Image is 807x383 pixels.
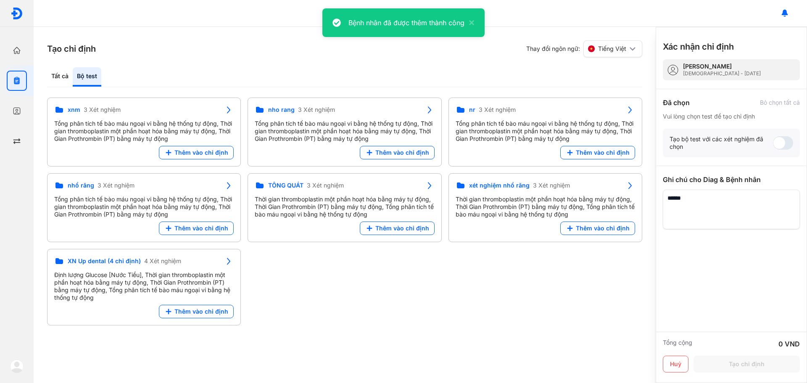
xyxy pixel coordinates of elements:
[159,222,234,235] button: Thêm vào chỉ định
[159,305,234,318] button: Thêm vào chỉ định
[533,182,570,189] span: 3 Xét nghiệm
[526,40,642,57] div: Thay đổi ngôn ngữ:
[469,106,475,114] span: nr
[298,106,335,114] span: 3 Xét nghiệm
[375,149,429,156] span: Thêm vào chỉ định
[598,45,626,53] span: Tiếng Việt
[255,120,434,143] div: Tổng phân tích tế bào máu ngoại vi bằng hệ thống tự động, Thời gian thromboplastin một phần hoạt ...
[11,7,23,20] img: logo
[663,339,692,349] div: Tổng cộng
[54,195,234,218] div: Tổng phân tích tế bào máu ngoại vi bằng hệ thống tự động, Thời gian thromboplastin một phần hoạt ...
[174,308,228,315] span: Thêm vào chỉ định
[670,135,773,151] div: Tạo bộ test với các xét nghiệm đã chọn
[469,182,530,189] span: xét nghiệm nhổ răng
[663,113,800,120] div: Vui lòng chọn test để tạo chỉ định
[663,174,800,185] div: Ghi chú cho Diag & Bệnh nhân
[464,18,475,28] button: close
[68,182,94,189] span: nhổ răng
[174,149,228,156] span: Thêm vào chỉ định
[68,257,141,265] span: XN Up dental (4 chỉ định)
[760,99,800,106] div: Bỏ chọn tất cả
[268,106,295,114] span: nho rang
[456,120,635,143] div: Tổng phân tích tế bào máu ngoại vi bằng hệ thống tự động, Thời gian thromboplastin một phần hoạt ...
[54,120,234,143] div: Tổng phân tích tế bào máu ngoại vi bằng hệ thống tự động, Thời gian thromboplastin một phần hoạt ...
[268,182,303,189] span: TỔNG QUÁT
[68,106,80,114] span: xnm
[84,106,121,114] span: 3 Xét nghiệm
[683,63,761,70] div: [PERSON_NAME]
[560,146,635,159] button: Thêm vào chỉ định
[683,70,761,77] div: [DEMOGRAPHIC_DATA] - [DATE]
[375,225,429,232] span: Thêm vào chỉ định
[73,67,101,87] div: Bộ test
[307,182,344,189] span: 3 Xét nghiệm
[694,356,800,372] button: Tạo chỉ định
[456,195,635,218] div: Thời gian thromboplastin một phần hoạt hóa bằng máy tự động, Thời Gian Prothrombin (PT) bằng máy ...
[576,149,630,156] span: Thêm vào chỉ định
[144,257,181,265] span: 4 Xét nghiệm
[663,98,690,108] div: Đã chọn
[576,225,630,232] span: Thêm vào chỉ định
[360,222,435,235] button: Thêm vào chỉ định
[348,18,464,28] div: Bệnh nhân đã được thêm thành công
[255,195,434,218] div: Thời gian thromboplastin một phần hoạt hóa bằng máy tự động, Thời Gian Prothrombin (PT) bằng máy ...
[98,182,134,189] span: 3 Xét nghiệm
[174,225,228,232] span: Thêm vào chỉ định
[54,271,234,301] div: Định lượng Glucose [Nước Tiểu], Thời gian thromboplastin một phần hoạt hóa bằng máy tự động, Thời...
[479,106,516,114] span: 3 Xét nghiệm
[778,339,800,349] div: 0 VND
[360,146,435,159] button: Thêm vào chỉ định
[663,356,688,372] button: Huỷ
[560,222,635,235] button: Thêm vào chỉ định
[47,43,96,55] h3: Tạo chỉ định
[663,41,734,53] h3: Xác nhận chỉ định
[47,67,73,87] div: Tất cả
[159,146,234,159] button: Thêm vào chỉ định
[10,359,24,373] img: logo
